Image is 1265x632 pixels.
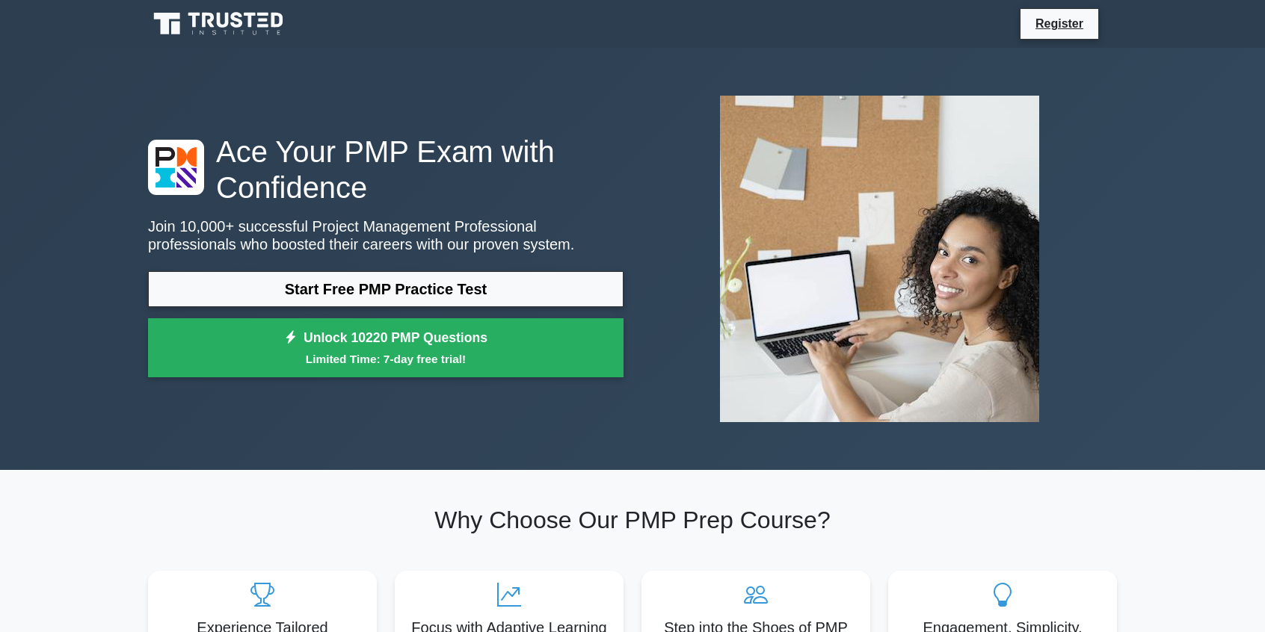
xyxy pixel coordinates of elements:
h2: Why Choose Our PMP Prep Course? [148,506,1117,534]
small: Limited Time: 7-day free trial! [167,350,605,368]
h1: Ace Your PMP Exam with Confidence [148,134,624,205]
a: Register [1027,14,1092,33]
a: Start Free PMP Practice Test [148,271,624,307]
a: Unlock 10220 PMP QuestionsLimited Time: 7-day free trial! [148,318,624,378]
p: Join 10,000+ successful Project Management Professional professionals who boosted their careers w... [148,217,624,253]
